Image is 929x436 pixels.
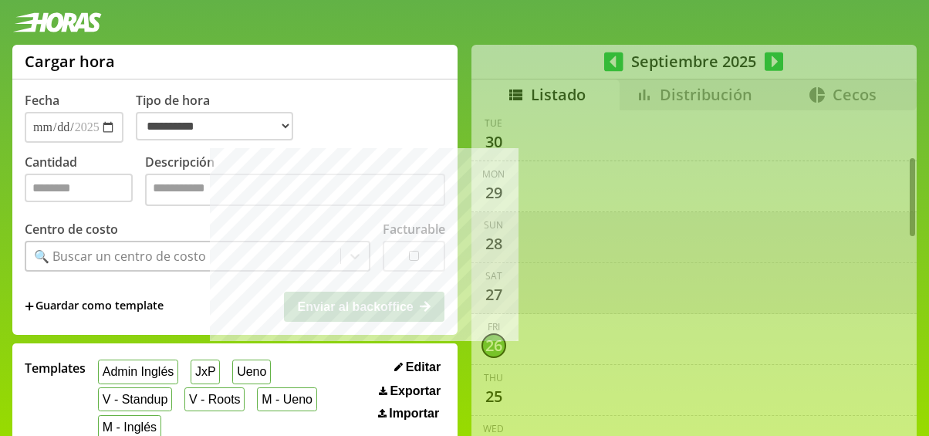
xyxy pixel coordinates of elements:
[136,92,306,143] label: Tipo de hora
[12,12,102,32] img: logotipo
[191,360,220,384] button: JxP
[98,387,172,411] button: V - Standup
[25,154,145,210] label: Cantidad
[25,298,34,315] span: +
[390,384,441,398] span: Exportar
[145,154,445,210] label: Descripción
[98,360,178,384] button: Admin Inglés
[25,298,164,315] span: +Guardar como template
[136,112,293,140] select: Tipo de hora
[145,174,445,206] textarea: Descripción
[383,221,445,238] label: Facturable
[232,360,271,384] button: Ueno
[257,387,316,411] button: M - Ueno
[25,92,59,109] label: Fecha
[184,387,245,411] button: V - Roots
[34,248,206,265] div: 🔍 Buscar un centro de costo
[390,360,445,375] button: Editar
[374,384,445,399] button: Exportar
[406,360,441,374] span: Editar
[25,221,118,238] label: Centro de costo
[25,51,115,72] h1: Cargar hora
[25,360,86,377] span: Templates
[389,407,439,421] span: Importar
[25,174,133,202] input: Cantidad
